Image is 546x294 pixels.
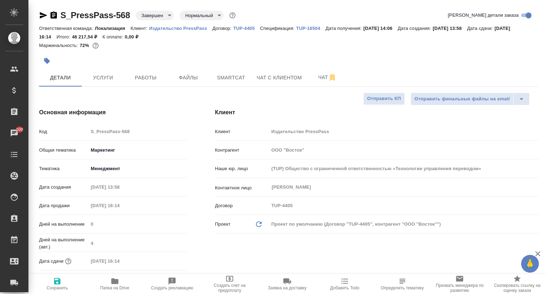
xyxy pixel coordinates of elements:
[39,108,187,117] h4: Основная информация
[431,274,488,294] button: Призвать менеджера по развитию
[411,93,530,105] div: split button
[149,25,213,31] a: Издательство PressPass
[102,34,125,40] p: К оплате:
[414,95,510,103] span: Отправить финальные файлы на email
[88,144,186,156] div: Маркетинг
[316,274,374,294] button: Добавить Todo
[39,202,88,209] p: Дата продажи
[180,11,224,20] div: Завершен
[100,285,129,290] span: Папка на Drive
[215,165,269,172] p: Наше юр. лицо
[39,236,88,251] p: Дней на выполнение (авт.)
[139,12,165,19] button: Завершен
[88,163,186,175] div: Менеджмент
[521,255,539,273] button: 🙏
[12,126,28,133] span: 100
[215,128,269,135] p: Клиент
[88,219,186,229] input: Пустое поле
[488,274,546,294] button: Скопировать ссылку на оценку заказа
[233,26,260,31] p: TUP-4405
[328,73,337,82] svg: Отписаться
[57,34,72,40] p: Итого:
[60,10,130,20] a: S_PressPass-568
[88,182,150,192] input: Пустое поле
[86,73,120,82] span: Услуги
[151,285,193,290] span: Создать рекламацию
[269,218,538,230] div: Проект по умолчанию (Договор "TUP-4405", контрагент "ООО "Восток"")
[269,126,538,137] input: Пустое поле
[330,285,359,290] span: Добавить Todo
[215,221,231,228] p: Проект
[91,41,100,50] button: 10876.54 RUB;
[435,283,484,293] span: Призвать менеджера по развитию
[39,43,80,48] p: Маржинальность:
[205,283,254,293] span: Создать счет на предоплату
[269,163,538,174] input: Пустое поле
[39,258,64,265] p: Дата сдачи
[215,202,269,209] p: Договор
[260,26,296,31] p: Спецификация:
[411,93,514,105] button: Отправить финальные файлы на email
[233,25,260,31] a: TUP-4405
[381,285,424,290] span: Определить тематику
[367,95,401,103] span: Отправить КП
[213,26,234,31] p: Договор:
[269,200,538,211] input: Пустое поле
[2,124,27,142] a: 100
[258,274,316,294] button: Заявка на доставку
[326,26,363,31] p: Дата получения:
[130,26,149,31] p: Клиент:
[39,128,88,135] p: Код
[28,274,86,294] button: Сохранить
[268,285,306,290] span: Заявка на доставку
[80,43,91,48] p: 72%
[296,26,326,31] p: TUP-16504
[374,274,431,294] button: Определить тематику
[524,256,536,271] span: 🙏
[39,184,88,191] p: Дата создания
[39,147,88,154] p: Общая тематика
[149,26,213,31] p: Издательство PressPass
[39,26,95,31] p: Ответственная команда:
[398,26,433,31] p: Дата создания:
[43,73,77,82] span: Детали
[72,34,102,40] p: 46 217,54 ₽
[467,26,494,31] p: Дата сдачи:
[171,73,205,82] span: Файлы
[257,73,302,82] span: Чат с клиентом
[64,257,73,266] button: Если добавить услуги и заполнить их объемом, то дата рассчитается автоматически
[88,200,150,211] input: Пустое поле
[136,11,174,20] div: Завершен
[39,11,48,20] button: Скопировать ссылку для ЯМессенджера
[269,145,538,155] input: Пустое поле
[125,34,144,40] p: 0,00 ₽
[201,274,258,294] button: Создать счет на предоплату
[296,25,326,31] a: TUP-16504
[39,165,88,172] p: Тематика
[183,12,215,19] button: Нормальный
[363,93,405,105] button: Отправить КП
[39,53,55,69] button: Добавить тэг
[88,256,150,266] input: Пустое поле
[215,108,538,117] h4: Клиент
[363,26,398,31] p: [DATE] 14:06
[129,73,163,82] span: Работы
[215,147,269,154] p: Контрагент
[433,26,467,31] p: [DATE] 13:58
[215,184,269,191] p: Контактное лицо
[88,238,186,248] input: Пустое поле
[493,283,542,293] span: Скопировать ссылку на оценку заказа
[144,274,201,294] button: Создать рекламацию
[214,73,248,82] span: Smartcat
[228,11,237,20] button: Доп статусы указывают на важность/срочность заказа
[88,126,186,137] input: Пустое поле
[49,11,58,20] button: Скопировать ссылку
[47,285,68,290] span: Сохранить
[95,26,131,31] p: Локализация
[86,274,144,294] button: Папка на Drive
[39,221,88,228] p: Дней на выполнение
[310,73,344,82] span: Чат
[448,12,519,19] span: [PERSON_NAME] детали заказа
